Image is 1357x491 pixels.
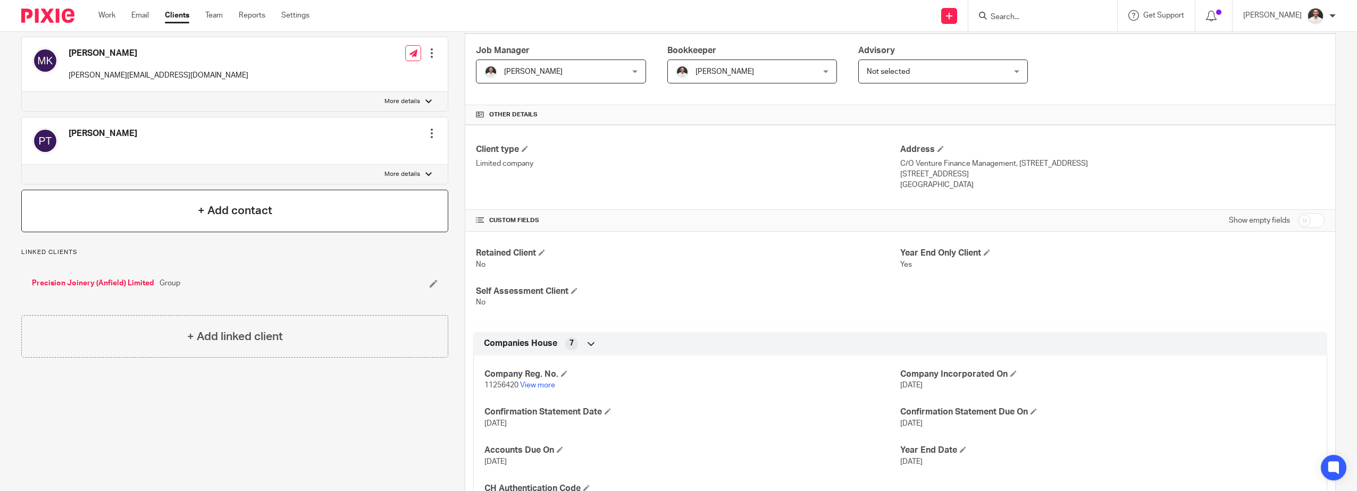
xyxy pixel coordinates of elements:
h4: Self Assessment Client [476,286,900,297]
span: 7 [569,338,574,349]
span: Other details [489,111,538,119]
span: Group [160,278,180,289]
h4: Address [900,144,1325,155]
h4: Year End Date [900,445,1316,456]
span: Bookkeeper [667,46,716,55]
span: [DATE] [900,458,923,465]
img: dom%20slack.jpg [1307,7,1324,24]
span: Yes [900,261,912,268]
h4: Retained Client [476,248,900,259]
a: Precision Joinery (Anfield) Limited [32,278,154,289]
span: [DATE] [900,382,923,389]
p: C/O Venture Finance Management, [STREET_ADDRESS] [900,158,1325,169]
p: [STREET_ADDRESS] [900,169,1325,180]
span: Not selected [867,68,910,75]
h4: + Add linked client [187,328,283,345]
h4: + Add contact [198,202,272,219]
span: [PERSON_NAME] [504,68,563,75]
p: More details [384,170,420,179]
label: Show empty fields [1229,215,1290,226]
span: No [476,299,485,306]
img: svg%3E [32,128,58,154]
h4: Confirmation Statement Due On [900,407,1316,418]
h4: CUSTOM FIELDS [476,216,900,225]
h4: [PERSON_NAME] [69,48,248,59]
span: No [476,261,485,268]
h4: Company Reg. No. [484,369,900,380]
p: Linked clients [21,248,448,257]
span: [DATE] [484,420,507,427]
img: Pixie [21,9,74,23]
h4: Confirmation Statement Date [484,407,900,418]
span: [DATE] [900,420,923,427]
p: Limited company [476,158,900,169]
img: dom%20slack.jpg [484,65,497,78]
img: svg%3E [32,48,58,73]
img: dom%20slack.jpg [676,65,689,78]
a: Clients [165,10,189,21]
span: [PERSON_NAME] [696,68,754,75]
a: Work [98,10,115,21]
span: Get Support [1143,12,1184,19]
span: 11256420 [484,382,518,389]
p: [PERSON_NAME] [1243,10,1302,21]
h4: Client type [476,144,900,155]
a: Team [205,10,223,21]
h4: Accounts Due On [484,445,900,456]
span: Job Manager [476,46,530,55]
h4: [PERSON_NAME] [69,128,137,139]
span: Advisory [858,46,895,55]
p: [PERSON_NAME][EMAIL_ADDRESS][DOMAIN_NAME] [69,70,248,81]
h4: Company Incorporated On [900,369,1316,380]
a: Settings [281,10,309,21]
span: [DATE] [484,458,507,465]
input: Search [990,13,1085,22]
p: [GEOGRAPHIC_DATA] [900,180,1325,190]
h4: Year End Only Client [900,248,1325,259]
a: Email [131,10,149,21]
a: Reports [239,10,265,21]
span: Companies House [484,338,557,349]
p: More details [384,97,420,106]
a: View more [520,382,555,389]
